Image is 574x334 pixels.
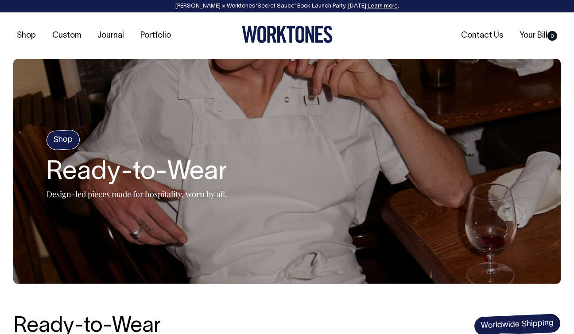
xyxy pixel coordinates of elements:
[137,28,175,43] a: Portfolio
[13,28,39,43] a: Shop
[94,28,128,43] a: Journal
[47,159,227,187] h2: Ready-to-Wear
[458,28,507,43] a: Contact Us
[547,31,557,41] span: 0
[9,3,565,9] div: [PERSON_NAME] × Worktones ‘Secret Sauce’ Book Launch Party, [DATE]. .
[46,129,80,150] h4: Shop
[47,189,227,199] p: Design-led pieces made for hospitality, worn by all.
[368,4,398,9] a: Learn more
[516,28,561,43] a: Your Bill0
[49,28,85,43] a: Custom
